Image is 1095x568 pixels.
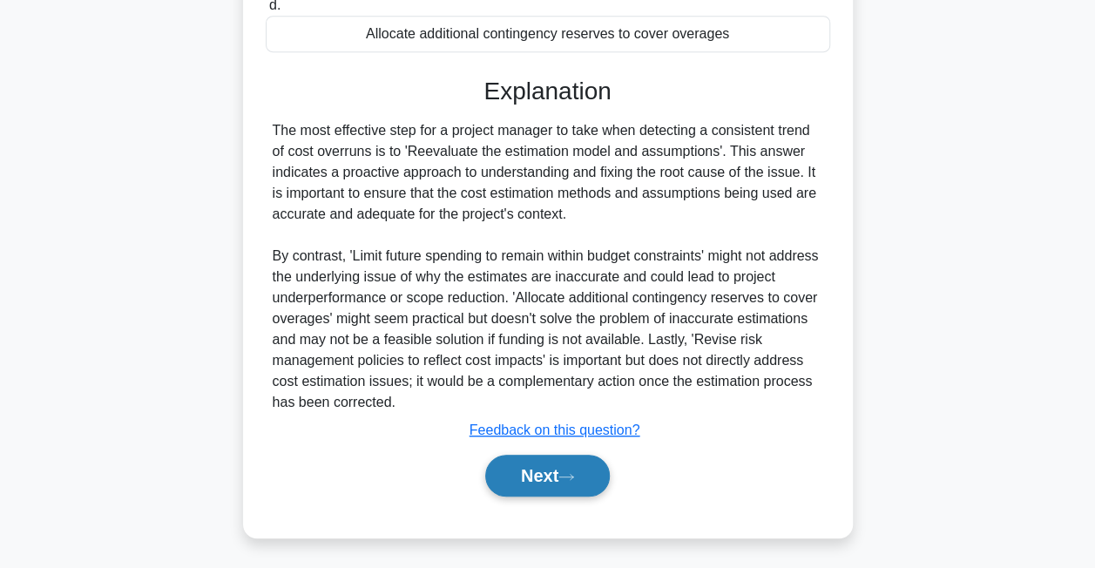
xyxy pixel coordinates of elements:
[470,423,640,437] a: Feedback on this question?
[485,455,610,497] button: Next
[266,16,830,52] div: Allocate additional contingency reserves to cover overages
[273,120,823,413] div: The most effective step for a project manager to take when detecting a consistent trend of cost o...
[276,77,820,106] h3: Explanation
